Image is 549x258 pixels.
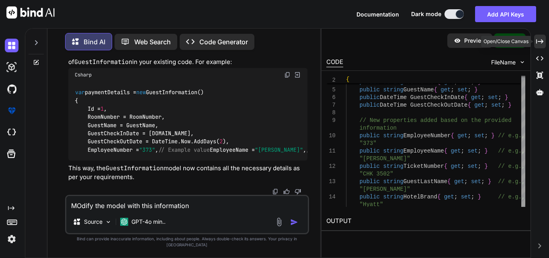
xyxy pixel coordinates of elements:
[468,132,471,139] span: ;
[75,72,92,78] span: Csharp
[360,125,397,131] span: information
[404,178,447,185] span: GuestLastName
[485,132,488,139] span: ;
[360,132,380,139] span: public
[474,102,484,108] span: get
[219,138,223,145] span: 2
[326,58,343,67] div: CODE
[491,58,516,66] span: FileName
[360,155,410,162] span: "[PERSON_NAME]"
[360,102,380,108] span: public
[360,194,380,200] span: public
[505,94,508,101] span: }
[290,218,298,226] img: icon
[360,94,380,101] span: public
[454,194,457,200] span: ;
[383,132,403,139] span: string
[5,60,18,74] img: darkAi-studio
[464,178,467,185] span: ;
[360,178,380,185] span: public
[306,146,358,153] span: // Example value
[519,59,526,66] img: chevron down
[498,178,525,185] span: // e.g.,
[471,79,474,85] span: ;
[491,132,494,139] span: }
[326,94,336,101] div: 6
[360,140,377,147] span: "373"
[383,148,403,154] span: string
[134,37,171,47] p: Web Search
[478,148,481,154] span: ;
[105,219,112,225] img: Pick Models
[158,146,210,153] span: // Example value
[326,109,336,117] div: 8
[404,132,451,139] span: EmployeeNumber
[498,132,525,139] span: // e.g.,
[326,86,336,94] div: 5
[360,186,410,192] span: "[PERSON_NAME]"
[498,94,501,101] span: ;
[326,132,336,140] div: 10
[444,163,447,169] span: {
[478,194,481,200] span: }
[485,163,488,169] span: }
[488,178,491,185] span: }
[5,126,18,139] img: cloudideIcon
[491,102,501,108] span: set
[440,87,451,93] span: get
[356,11,399,18] span: Documentation
[461,163,464,169] span: ;
[508,102,511,108] span: }
[360,201,383,208] span: "Hyatt"
[360,87,380,93] span: public
[437,194,440,200] span: {
[411,10,441,18] span: Dark mode
[404,79,437,85] span: RoomNumber
[68,48,307,66] p: You can now populate these new properties when creating an instance of in your existing code. For...
[498,148,525,154] span: // e.g.,
[485,148,488,154] span: }
[360,148,380,154] span: public
[326,147,336,155] div: 11
[451,87,454,93] span: ;
[326,101,336,109] div: 7
[360,171,393,177] span: "CHK 3502"
[451,163,461,169] span: get
[255,146,303,153] span: "[PERSON_NAME]"
[294,71,301,78] img: Open in Browser
[474,132,484,139] span: set
[454,79,457,85] span: ;
[84,37,105,47] p: Bind AI
[404,148,444,154] span: EmployeeName
[326,117,336,124] div: 9
[468,148,478,154] span: set
[356,10,399,19] button: Documentation
[360,117,512,124] span: // New properties added based on the provided
[444,194,454,200] span: get
[457,87,467,93] span: set
[447,178,451,185] span: {
[65,236,309,248] p: Bind can provide inaccurate information, including about people. Always double-check its answers....
[106,164,164,172] code: GuestInformation
[468,163,478,169] span: set
[326,76,336,84] span: 2
[461,148,464,154] span: ;
[478,163,481,169] span: ;
[284,72,291,78] img: copy
[437,79,440,85] span: {
[100,105,104,112] span: 1
[404,163,444,169] span: TicketNumber
[383,163,403,169] span: string
[274,217,284,227] img: attachment
[404,87,434,93] span: GuestName
[475,6,536,22] button: Add API Keys
[68,164,307,182] p: This way, the model now contains all the necessary details as per your requirements.
[457,132,467,139] span: get
[481,178,484,185] span: ;
[5,39,18,52] img: darkChat
[326,178,336,186] div: 13
[295,188,301,195] img: dislike
[131,218,166,226] p: GPT-4o min..
[498,194,525,200] span: // e.g.,
[84,218,102,226] p: Source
